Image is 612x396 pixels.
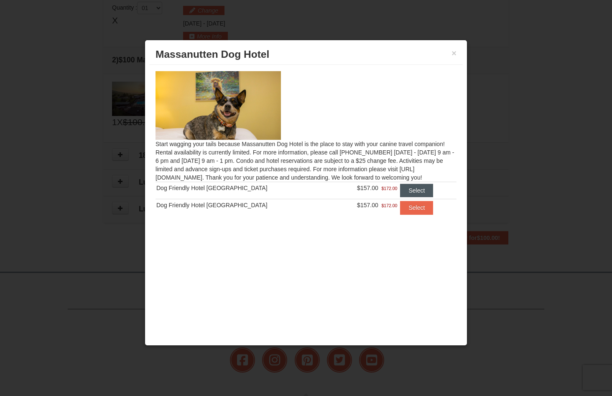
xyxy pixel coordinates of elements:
div: Start wagging your tails because Massanutten Dog Hotel is the place to stay with your canine trav... [149,65,463,231]
span: $172.00 [381,201,397,210]
span: $157.00 [357,202,378,208]
span: $157.00 [357,185,378,191]
button: × [451,49,456,57]
button: Select [400,184,433,197]
div: Dog Friendly Hotel [GEOGRAPHIC_DATA] [156,184,331,192]
span: Massanutten Dog Hotel [156,49,269,60]
button: Select [400,201,433,214]
img: 27428181-5-81c892a3.jpg [156,71,281,140]
span: $172.00 [381,184,397,193]
div: Dog Friendly Hotel [GEOGRAPHIC_DATA] [156,201,331,209]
